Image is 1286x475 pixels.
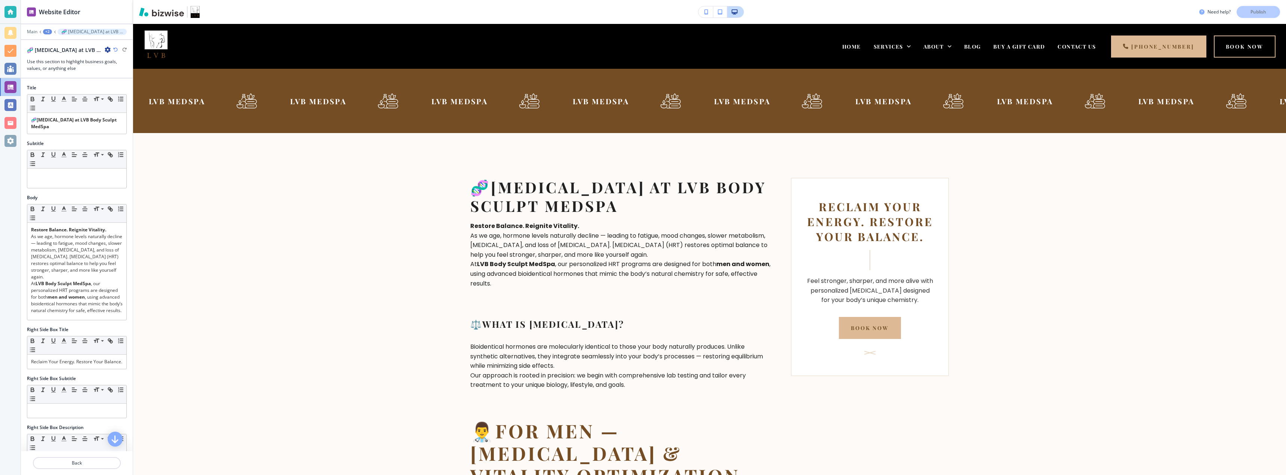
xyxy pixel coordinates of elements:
[31,226,106,233] strong: Restore Balance. Reignite Vitality.
[923,43,951,50] div: ABOUT
[31,117,123,130] p: 🧬
[716,260,769,268] strong: men and women
[142,96,198,106] strong: LVB MedSpa
[470,342,773,371] p: Bioidentical hormones are molecularly identical to those your body naturally produces. Unlike syn...
[33,457,121,469] button: Back
[923,43,944,50] span: ABOUT
[31,233,123,280] p: As we age, hormone levels naturally decline — leading to fatigue, mood changes, slower metabolism...
[27,46,102,54] h2: 🧬 [MEDICAL_DATA] at LVB Body Sculpt MedSpa
[1131,96,1187,106] strong: LVB MedSpa
[27,375,76,382] h2: Right Side Box Subtitle
[283,96,339,106] strong: LVB MedSpa
[31,358,123,365] p: Reclaim Your Energy. Restore Your Balance.
[27,140,44,147] h2: Subtitle
[27,84,36,91] h2: Title
[1076,89,1099,113] img: icon
[31,117,118,130] strong: [MEDICAL_DATA] at LVB Body Sculpt MedSpa
[58,29,127,35] button: 🧬 [MEDICAL_DATA] at LVB Body Sculpt MedSpa
[27,7,36,16] img: editor icon
[874,43,903,50] span: SERVICES
[874,43,911,50] div: SERVICES
[1058,43,1096,50] span: CONTACT US
[43,29,52,34] button: +2
[707,96,763,106] strong: LVB MedSpa
[27,194,37,201] h2: Body
[470,222,579,230] strong: Restore Balance. Reignite Vitality.
[806,276,933,305] p: Feel stronger, sharper, and more alive with personalized [MEDICAL_DATA] designed for your body’s ...
[27,58,127,72] h3: Use this section to highlight business goals, values, or anything else
[477,260,555,268] strong: LVB Body Sculpt MedSpa
[144,30,168,62] img: LVB Body Sculpt & MedSpa
[369,89,393,113] img: icon
[47,294,85,300] strong: men and women
[470,318,624,330] p: ⚖️
[31,280,123,314] p: At , our personalized HRT programs are designed for both , using advanced bioidentical hormones t...
[470,259,773,288] p: At , our personalized HRT programs are designed for both , using advanced bioidentical hormones t...
[191,6,200,18] img: Your Logo
[470,178,773,215] p: 🧬
[990,96,1046,106] strong: LVB MedSpa
[27,326,68,333] h2: Right Side Box Title
[839,317,901,339] a: Book Now
[566,96,622,106] strong: LVB MedSpa
[36,280,91,287] strong: LVB Body Sculpt MedSpa
[1217,89,1241,113] img: icon
[39,7,80,16] h2: Website Editor
[793,89,817,113] img: icon
[424,96,480,106] strong: LVB MedSpa
[34,460,120,466] p: Back
[470,177,771,216] strong: [MEDICAL_DATA] at LVB Body Sculpt MedSpa
[652,89,676,113] img: icon
[1207,9,1231,15] h3: Need help?
[482,318,624,330] strong: What Is [MEDICAL_DATA]?
[848,96,904,106] strong: LVB MedSpa
[934,89,958,113] img: icon
[1214,36,1276,58] a: BOOK NOW
[470,231,773,260] p: As we age, hormone levels naturally decline — leading to fatigue, mood changes, slower metabolism...
[470,371,773,390] p: Our approach is rooted in precision: we begin with comprehensive lab testing and tailor every tre...
[806,199,933,244] p: Reclaim Your Energy. Restore Your Balance.
[842,43,861,50] span: HOME
[139,7,184,16] img: Bizwise Logo
[27,29,37,34] button: Main
[1111,36,1206,58] a: [PHONE_NUMBER]
[61,29,123,34] p: 🧬 [MEDICAL_DATA] at LVB Body Sculpt MedSpa
[993,43,1045,50] a: BUY A GIFT CARD
[964,43,981,50] span: BLOG
[510,89,534,113] img: icon
[27,424,84,431] h2: Right Side Box Description
[228,89,252,113] img: icon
